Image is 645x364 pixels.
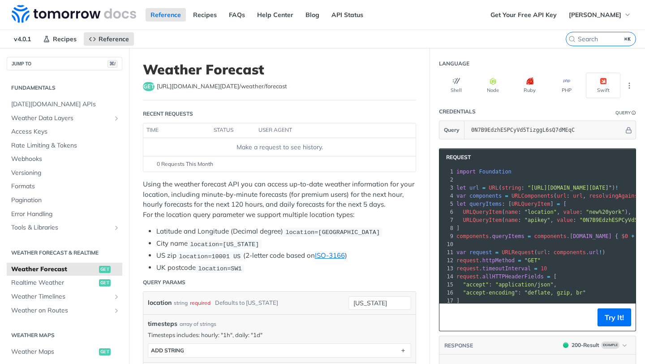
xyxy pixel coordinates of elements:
div: 14 [439,273,455,281]
span: timesteps [148,319,177,329]
i: Information [632,111,636,115]
img: Tomorrow.io Weather API Docs [12,5,136,23]
span: location=[US_STATE] [190,241,259,247]
a: Blog [301,8,324,22]
th: status [211,123,255,138]
a: ISO-3166 [315,251,345,260]
span: URLRequest [502,249,534,256]
label: location [148,296,172,309]
span: ] [550,201,554,207]
div: 17 [439,297,455,305]
a: Realtime Weatherget [7,276,122,290]
span: components [534,233,566,239]
a: Weather Data LayersShow subpages for Weather Data Layers [7,112,122,125]
span: 200 [563,342,568,348]
span: : [521,185,525,191]
span: get [143,82,155,91]
span: name [505,209,518,215]
span: Formats [11,182,120,191]
button: 200200-ResultExample [559,341,631,350]
span: ! [599,249,602,256]
span: "[URL][DOMAIN_NAME][DATE]" [528,185,612,191]
button: Shell [439,73,473,98]
span: = [534,265,537,272]
span: = [557,201,560,207]
span: Error Handling [11,210,120,219]
div: Language [439,60,469,68]
button: Query [439,121,464,139]
span: url [573,193,583,199]
span: : [518,217,521,223]
li: UK postcode [156,263,416,273]
div: Query [615,109,631,116]
li: Latitude and Longitude (Decimal degree) [156,226,416,237]
span: location=SW1 [198,265,241,272]
div: ADD string [151,347,184,354]
button: Show subpages for Weather Data Layers [113,115,120,122]
kbd: ⌘K [622,35,633,43]
div: string [174,296,188,309]
span: Access Keys [11,127,120,136]
div: required [190,296,211,309]
svg: More ellipsis [625,82,633,90]
span: [ [563,201,567,207]
span: Weather Forecast [11,265,97,274]
button: RESPONSE [444,341,473,350]
h2: Fundamentals [7,84,122,92]
div: Query Params [143,278,185,286]
th: user agent [255,123,398,138]
span: [ [554,273,557,280]
a: Weather Mapsget [7,345,122,359]
span: : [547,249,550,256]
h1: Weather Forecast [143,61,416,78]
span: request [469,249,492,256]
div: Make a request to see history. [147,143,412,152]
span: .url [586,249,599,256]
div: 11 [439,248,455,256]
span: URLQueryItem [512,201,550,207]
button: [PERSON_NAME] [564,8,636,22]
span: = [505,193,508,199]
span: Foundation [479,169,512,175]
div: 1 [439,168,455,176]
span: Tools & Libraries [11,223,111,232]
span: v4.0.1 [9,32,36,46]
a: Recipes [188,8,222,22]
button: Show subpages for Weather Timelines [113,293,120,300]
span: , [583,193,586,199]
div: array of strings [180,320,216,328]
a: Get Your Free API Key [486,8,562,22]
a: Reference [146,8,186,22]
p: Using the weather forecast API you can access up-to-date weather information for your location, i... [143,179,416,220]
a: Versioning [7,166,122,180]
a: Webhooks [7,152,122,166]
span: "new%20york" [586,209,625,215]
span: Webhooks [11,155,120,164]
span: var [456,193,466,199]
h2: Weather Maps [7,331,122,339]
span: Weather Timelines [11,292,111,301]
span: .allHTTPHeaderFields [479,273,544,280]
span: Example [601,342,619,349]
span: url [557,193,567,199]
span: [DATE][DOMAIN_NAME] APIs [11,100,120,109]
button: Show subpages for Tools & Libraries [113,224,120,231]
span: request [456,265,479,272]
a: Tools & LibrariesShow subpages for Tools & Libraries [7,221,122,234]
span: : [573,217,576,223]
span: string [502,185,521,191]
span: get [99,266,111,273]
span: + [631,233,634,239]
span: { [615,233,618,239]
span: , [557,209,560,215]
span: ) [602,249,605,256]
p: Timesteps includes: hourly: "1h", daily: "1d" [148,331,411,339]
span: URL [489,185,499,191]
span: : [489,282,492,288]
span: ( [554,193,557,199]
div: 4 [439,192,455,200]
a: Recipes [38,32,82,46]
span: import [456,169,476,175]
div: 12 [439,256,455,264]
span: URLComponents [512,193,554,199]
